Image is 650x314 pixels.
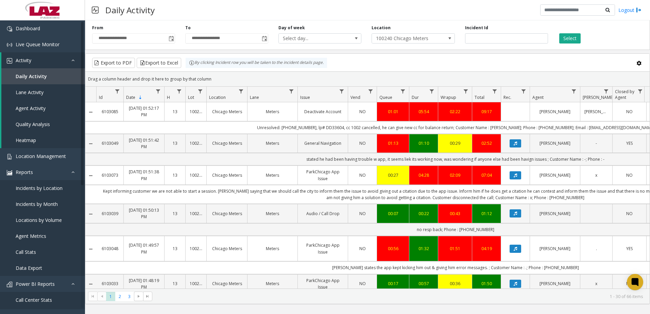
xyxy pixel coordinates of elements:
a: Activity [1,52,85,68]
img: 'icon' [7,42,12,48]
label: To [185,25,191,31]
a: Collapse Details [85,109,96,115]
span: Location [209,94,226,100]
a: Chicago Meters [211,108,243,115]
a: ParkChicago App Issue [302,169,344,181]
a: 6103085 [100,108,119,115]
a: Id Filter Menu [113,87,122,96]
img: 'icon' [7,26,12,32]
span: Select day... [279,34,345,43]
div: By clicking Incident row you will be taken to the incident details page. [186,58,327,68]
span: Agent Activity [16,105,46,111]
a: [DATE] 01:51:42 PM [128,137,160,150]
a: [DATE] 01:51:38 PM [128,169,160,181]
span: Data Export [16,265,42,271]
span: Issue [300,94,310,100]
a: Collapse Details [85,281,96,287]
a: 07:04 [476,172,497,178]
span: Go to the next page [134,292,143,301]
a: Heatmap [1,132,85,148]
span: NO [626,109,633,115]
label: Day of week [278,25,305,31]
span: Sortable [138,95,143,100]
span: H [167,94,170,100]
div: 01:51 [442,245,468,252]
span: Toggle popup [167,34,175,43]
a: 13 [169,108,181,115]
a: 6103039 [100,210,119,217]
a: Agent Filter Menu [569,87,579,96]
img: 'icon' [7,170,12,175]
a: [PERSON_NAME] [534,140,576,146]
span: Agent Metrics [16,233,46,239]
a: NO [617,172,642,178]
a: 00:22 [413,210,434,217]
a: Chicago Meters [211,210,243,217]
span: Lane Activity [16,89,44,95]
span: Rec. [503,94,511,100]
a: NO [352,280,373,287]
a: Collapse Details [85,211,96,217]
a: 100240 [190,280,202,287]
a: 100240 [190,140,202,146]
span: NO [359,246,366,251]
a: NO [352,210,373,217]
span: Quality Analysis [16,121,50,127]
span: Date [126,94,135,100]
a: Meters [252,210,293,217]
a: 13 [169,140,181,146]
a: 00:56 [381,245,405,252]
a: 13 [169,245,181,252]
a: 00:36 [442,280,468,287]
span: Wrapup [441,94,456,100]
img: 'icon' [7,154,12,159]
button: Export to PDF [92,58,135,68]
a: Daily Activity [1,68,85,84]
span: Page 2 [115,292,124,301]
a: Meters [252,140,293,146]
div: Drag a column header and drop it here to group by that column [85,73,650,85]
a: Lot Filter Menu [196,87,205,96]
span: YES [626,140,633,146]
a: H Filter Menu [175,87,184,96]
span: Reports [16,169,33,175]
a: 02:22 [442,108,468,115]
div: 00:07 [381,210,405,217]
a: [PERSON_NAME] [534,245,576,252]
a: [DATE] 01:48:19 PM [128,277,160,290]
a: 04:28 [413,172,434,178]
a: Meters [252,108,293,115]
a: 00:17 [381,280,405,287]
span: Go to the last page [143,292,152,301]
div: 02:52 [476,140,497,146]
a: NO [617,280,642,287]
a: 01:12 [476,210,497,217]
span: Go to the last page [145,294,150,299]
button: Select [559,33,581,43]
a: Agent Activity [1,100,85,116]
div: Data table [85,87,650,289]
span: Live Queue Monitor [16,41,59,48]
a: 100240 [190,108,202,115]
a: NO [352,172,373,178]
span: Daily Activity [16,73,47,80]
a: 100240 [190,245,202,252]
a: 01:13 [381,140,405,146]
a: Collapse Details [85,173,96,178]
a: 01:50 [476,280,497,287]
img: 'icon' [7,282,12,287]
a: YES [617,245,642,252]
div: 00:43 [442,210,468,217]
label: Location [372,25,391,31]
a: . [584,245,608,252]
a: Chicago Meters [211,245,243,252]
a: Issue Filter Menu [337,87,346,96]
a: 100240 [190,210,202,217]
a: Closed by Agent Filter Menu [636,87,645,96]
a: Audio / Call Drop [302,210,344,217]
h3: Daily Activity [102,2,158,18]
label: Incident Id [465,25,488,31]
